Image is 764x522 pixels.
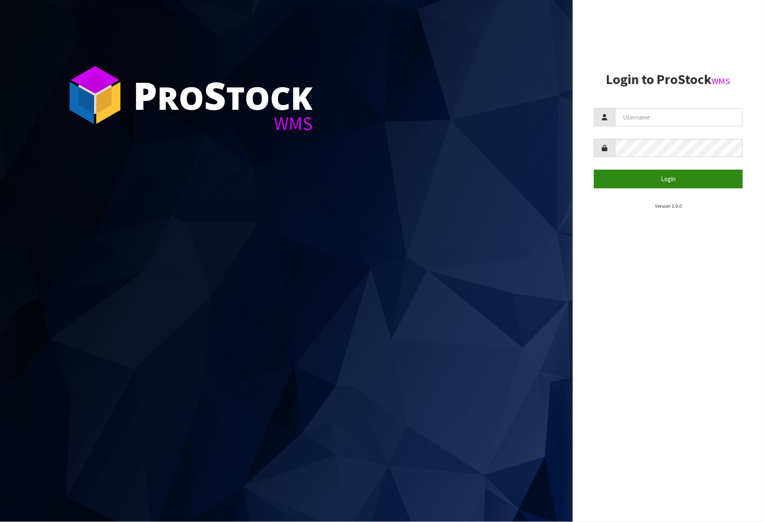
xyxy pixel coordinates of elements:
div: ro tock [133,76,313,114]
div: WMS [133,114,313,133]
button: Login [594,170,743,188]
img: ProStock Cube [63,63,127,127]
input: Username [615,108,743,126]
h2: Login to ProStock [594,72,743,87]
span: S [204,69,226,121]
small: WMS [712,76,731,87]
small: Version 1.0.0 [655,203,682,209]
span: P [133,69,157,121]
